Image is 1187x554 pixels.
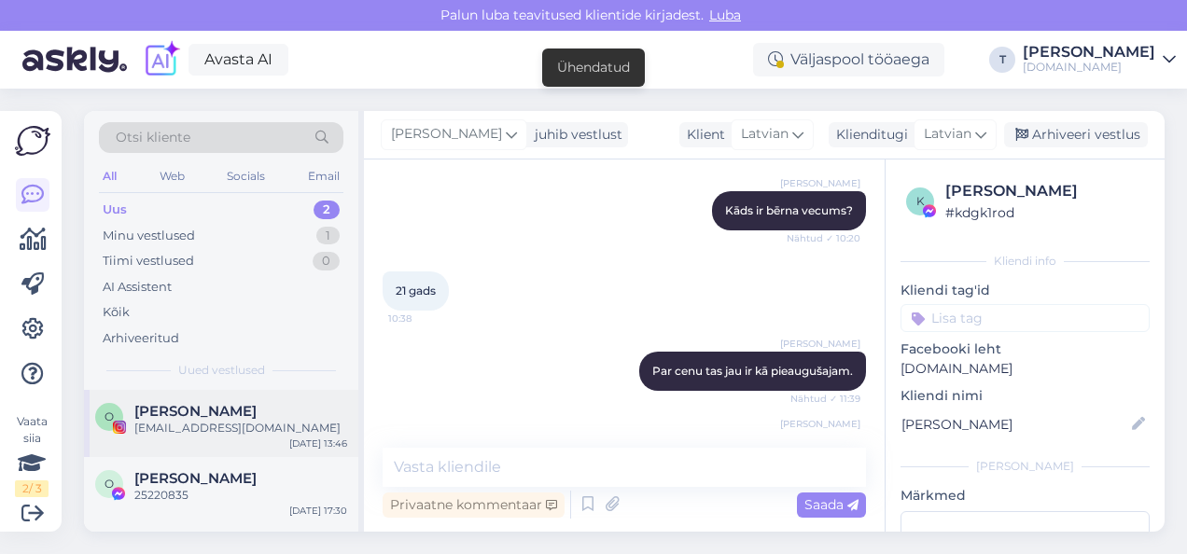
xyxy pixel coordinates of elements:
p: Märkmed [901,486,1150,506]
span: Luba [704,7,747,23]
div: Kliendi info [901,253,1150,270]
div: Klient [679,125,725,145]
span: Uued vestlused [178,362,265,379]
div: [DATE] 17:30 [289,504,347,518]
div: 2 / 3 [15,480,49,497]
span: Nähtud ✓ 11:39 [790,392,860,406]
div: Vaata siia [15,413,49,497]
div: [PERSON_NAME] [1023,45,1155,60]
span: Olga Olga [134,470,257,487]
img: explore-ai [142,40,181,79]
div: Klienditugi [829,125,908,145]
span: Nähtud ✓ 10:20 [787,231,860,245]
div: Kõik [103,303,130,322]
div: Email [304,164,343,188]
span: Latvian [741,124,789,145]
div: Privaatne kommentaar [383,492,565,518]
div: # kdgk1rod [945,202,1144,223]
div: Socials [223,164,269,188]
p: [DOMAIN_NAME] [901,359,1150,379]
span: [PERSON_NAME] [780,176,860,190]
div: [DOMAIN_NAME] [1023,60,1155,75]
div: [PERSON_NAME] [901,458,1150,475]
img: Askly Logo [15,126,50,156]
div: AI Assistent [103,278,172,297]
p: Kliendi nimi [901,386,1150,406]
span: Kāds ir bērna vecums? [725,203,853,217]
div: 1 [316,227,340,245]
div: Tiimi vestlused [103,252,194,270]
span: 10:38 [388,312,458,325]
div: Uus [103,201,127,219]
div: 2 [314,201,340,219]
div: Arhiveeritud [103,329,179,348]
div: 25220835 [134,487,347,504]
div: All [99,164,120,188]
div: juhib vestlust [527,125,622,145]
span: [PERSON_NAME] [780,417,860,431]
span: O [105,477,114,491]
span: k [916,194,925,208]
div: Web [156,164,189,188]
input: Lisa nimi [901,414,1128,435]
div: T [989,47,1015,73]
a: [PERSON_NAME][DOMAIN_NAME] [1023,45,1176,75]
span: O [105,409,114,423]
span: Latvian [924,124,971,145]
span: 21 gads [396,284,436,298]
a: Avasta AI [189,44,288,76]
div: [DATE] 13:46 [289,436,347,450]
div: [EMAIL_ADDRESS][DOMAIN_NAME] [134,420,347,436]
input: Lisa tag [901,304,1150,332]
div: Arhiveeri vestlus [1004,122,1148,147]
div: Minu vestlused [103,227,195,245]
div: Ühendatud [557,58,630,77]
div: [PERSON_NAME] [945,180,1144,202]
div: Väljaspool tööaega [753,43,944,76]
span: Saada [804,496,859,513]
div: 0 [313,252,340,270]
span: Otsi kliente [116,128,190,147]
span: [PERSON_NAME] [780,337,860,351]
span: [PERSON_NAME] [391,124,502,145]
p: Kliendi tag'id [901,281,1150,300]
p: Facebooki leht [901,339,1150,359]
span: Par cenu tas jau ir kā pieaugušajam. [652,364,853,378]
span: Olga Tutina [134,403,257,420]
